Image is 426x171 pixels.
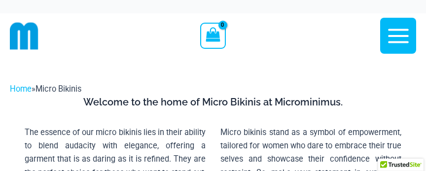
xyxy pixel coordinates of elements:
[10,84,32,94] a: Home
[200,23,225,48] a: View Shopping Cart, empty
[10,22,38,50] img: cropped mm emblem
[17,96,409,108] h3: Welcome to the home of Micro Bikinis at Microminimus.
[10,84,81,94] span: »
[35,84,81,94] span: Micro Bikinis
